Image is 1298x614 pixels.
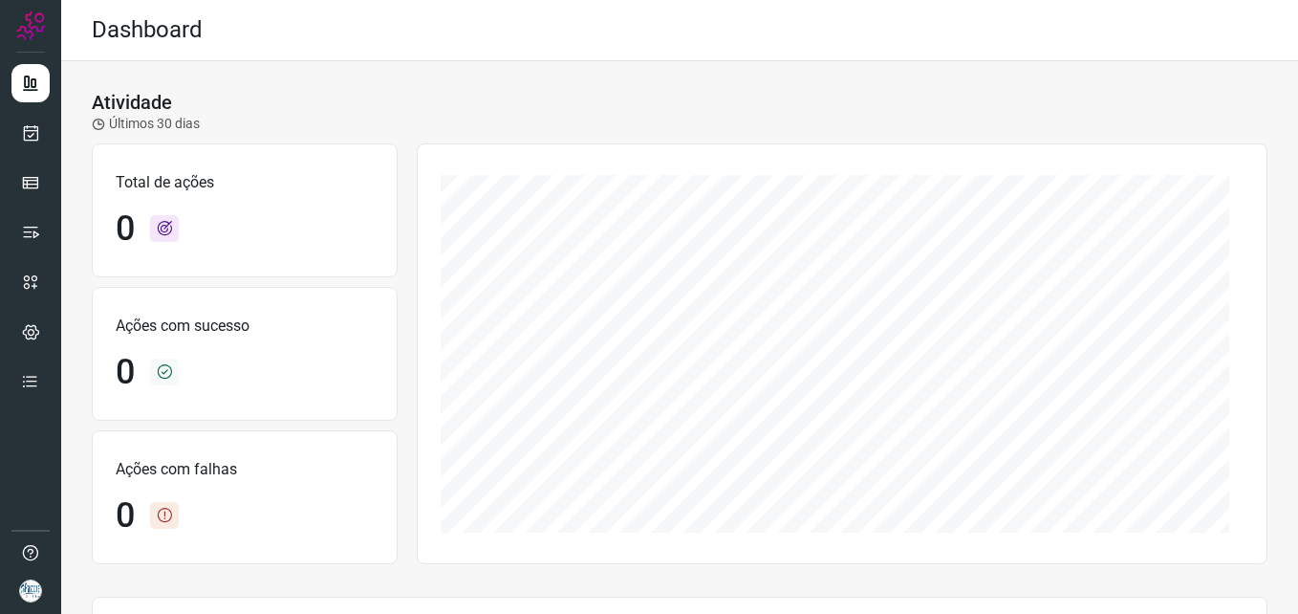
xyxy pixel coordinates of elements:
h1: 0 [116,495,135,537]
img: Logo [16,11,45,40]
h2: Dashboard [92,16,203,44]
h3: Atividade [92,91,172,114]
img: 2df383a8bc393265737507963739eb71.PNG [19,580,42,603]
h1: 0 [116,208,135,250]
p: Ações com falhas [116,458,374,481]
h1: 0 [116,352,135,393]
p: Últimos 30 dias [92,114,200,134]
p: Ações com sucesso [116,315,374,338]
p: Total de ações [116,171,374,194]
